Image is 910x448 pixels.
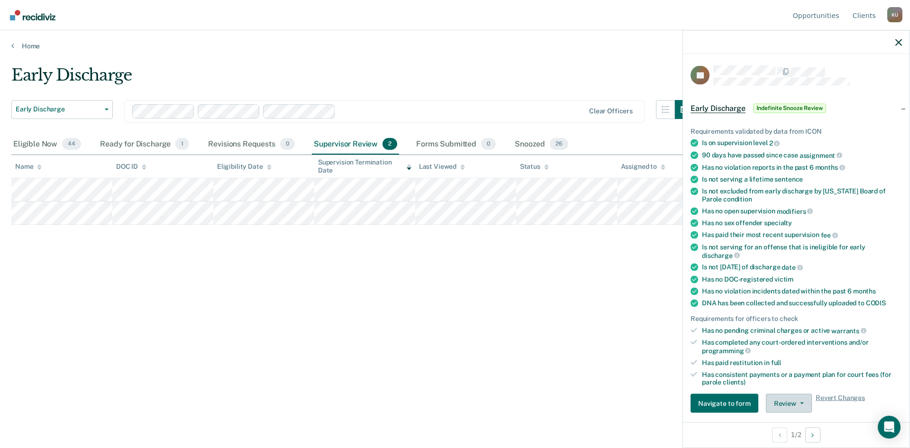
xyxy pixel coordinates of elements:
[815,164,845,171] span: months
[382,138,397,150] span: 2
[683,93,910,123] div: Early DischargeIndefinite Snooze Review
[764,219,792,227] span: specialty
[774,175,803,183] span: sentence
[691,394,762,413] a: Navigate to form link
[702,370,902,386] div: Has consistent payments or a payment plan for court fees (for parole
[683,422,910,447] div: 1 / 2
[11,42,899,50] a: Home
[723,378,746,386] span: clients)
[702,231,902,239] div: Has paid their most recent supervision
[753,103,826,113] span: Indefinite Snooze Review
[702,338,902,355] div: Has completed any court-ordered interventions and/or
[11,134,83,155] div: Eligible Now
[831,327,866,334] span: warrants
[691,103,746,113] span: Early Discharge
[805,427,820,442] button: Next Opportunity
[520,163,549,171] div: Status
[766,394,812,413] button: Review
[800,151,842,159] span: assignment
[702,207,902,215] div: Has no open supervision
[513,134,570,155] div: Snoozed
[702,358,902,366] div: Has paid restitution in
[702,243,902,259] div: Is not serving for an offense that is ineligible for early
[312,134,400,155] div: Supervisor Review
[419,163,465,171] div: Last Viewed
[62,138,81,150] span: 44
[821,231,838,239] span: fee
[702,275,902,283] div: Has no DOC-registered
[16,105,101,113] span: Early Discharge
[481,138,496,150] span: 0
[782,264,802,271] span: date
[771,358,781,366] span: full
[691,314,902,322] div: Requirements for officers to check
[217,163,272,171] div: Eligibility Date
[878,416,901,439] div: Open Intercom Messenger
[702,219,902,227] div: Has no sex offender
[175,138,189,150] span: 1
[116,163,146,171] div: DOC ID
[550,138,568,150] span: 26
[772,427,787,442] button: Previous Opportunity
[11,65,694,92] div: Early Discharge
[280,138,295,150] span: 0
[414,134,498,155] div: Forms Submitted
[702,187,902,203] div: Is not excluded from early discharge by [US_STATE] Board of Parole
[723,195,752,202] span: condition
[691,394,758,413] button: Navigate to form
[702,347,751,354] span: programming
[206,134,296,155] div: Revisions Requests
[866,299,886,306] span: CODIS
[702,326,902,335] div: Has no pending criminal charges or active
[887,7,902,22] button: Profile dropdown button
[702,175,902,183] div: Is not serving a lifetime
[702,251,740,259] span: discharge
[10,10,55,20] img: Recidiviz
[777,207,813,215] span: modifiers
[621,163,665,171] div: Assigned to
[691,127,902,135] div: Requirements validated by data from ICON
[589,107,633,115] div: Clear officers
[702,151,902,159] div: 90 days have passed since case
[702,263,902,272] div: Is not [DATE] of discharge
[702,163,902,172] div: Has no violation reports in the past 6
[816,394,865,413] span: Revert Changes
[887,7,902,22] div: K U
[702,139,902,147] div: Is on supervision level
[774,275,793,283] span: victim
[15,163,42,171] div: Name
[769,139,780,147] span: 2
[98,134,191,155] div: Ready for Discharge
[702,299,902,307] div: DNA has been collected and successfully uploaded to
[318,158,411,174] div: Supervision Termination Date
[853,287,876,294] span: months
[702,287,902,295] div: Has no violation incidents dated within the past 6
